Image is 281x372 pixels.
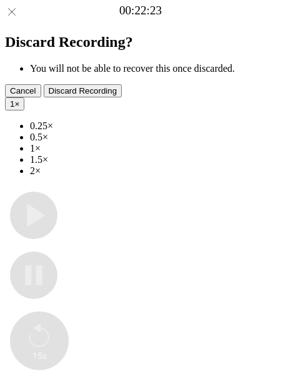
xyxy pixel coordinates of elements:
button: Discard Recording [44,84,122,97]
li: You will not be able to recover this once discarded. [30,63,276,74]
a: 00:22:23 [119,4,162,17]
button: 1× [5,97,24,110]
li: 1.5× [30,154,276,165]
button: Cancel [5,84,41,97]
li: 0.25× [30,120,276,132]
li: 0.5× [30,132,276,143]
li: 2× [30,165,276,177]
h2: Discard Recording? [5,34,276,51]
span: 1 [10,99,14,109]
li: 1× [30,143,276,154]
